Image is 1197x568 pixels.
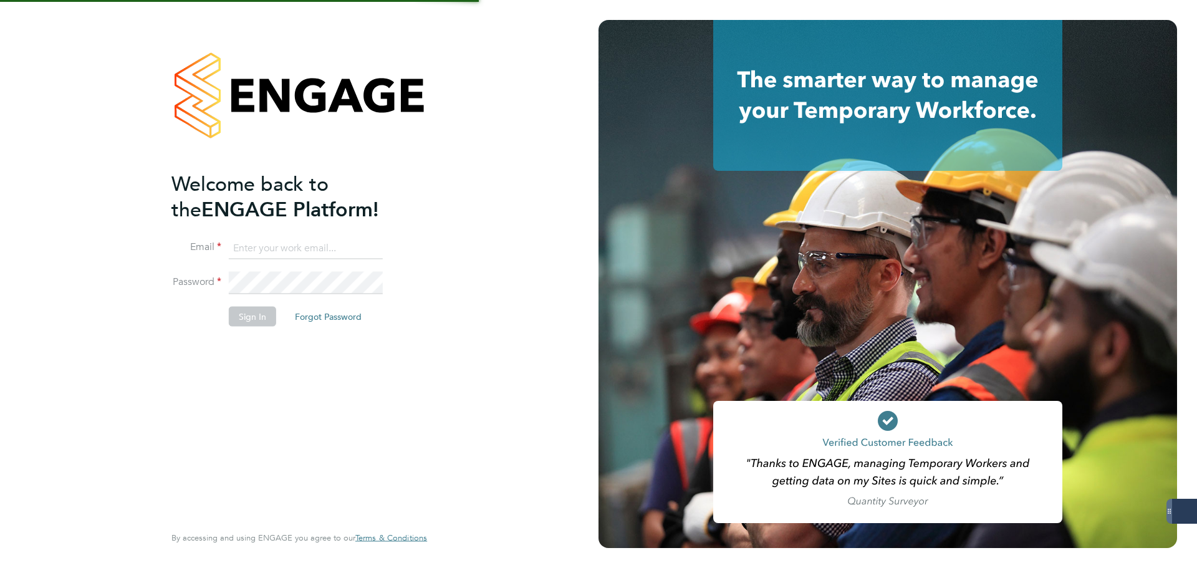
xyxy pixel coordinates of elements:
[171,171,415,222] h2: ENGAGE Platform!
[171,276,221,289] label: Password
[171,241,221,254] label: Email
[229,307,276,327] button: Sign In
[285,307,372,327] button: Forgot Password
[355,533,427,543] a: Terms & Conditions
[171,171,329,221] span: Welcome back to the
[171,532,427,543] span: By accessing and using ENGAGE you agree to our
[229,237,383,259] input: Enter your work email...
